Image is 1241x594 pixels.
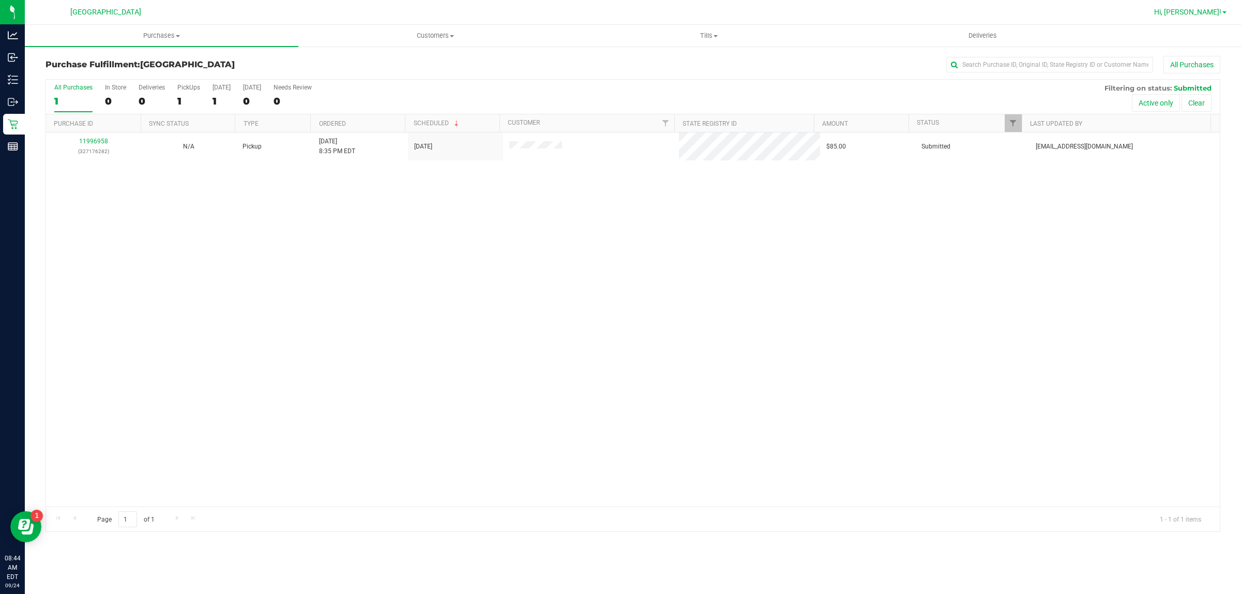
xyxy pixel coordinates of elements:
div: [DATE] [243,84,261,91]
span: Filtering on status: [1104,84,1172,92]
span: Purchases [25,31,298,40]
span: Tills [572,31,845,40]
span: Customers [299,31,571,40]
div: In Store [105,84,126,91]
a: Deliveries [846,25,1119,47]
iframe: Resource center [10,511,41,542]
inline-svg: Inventory [8,75,18,85]
a: 11996958 [79,138,108,145]
span: Submitted [921,142,950,152]
div: Deliveries [139,84,165,91]
input: Search Purchase ID, Original ID, State Registry ID or Customer Name... [946,57,1153,72]
div: 1 [54,95,93,107]
inline-svg: Inbound [8,52,18,63]
span: Not Applicable [183,143,194,150]
div: All Purchases [54,84,93,91]
a: Customers [298,25,572,47]
button: All Purchases [1163,56,1220,73]
div: 0 [105,95,126,107]
inline-svg: Analytics [8,30,18,40]
p: 09/24 [5,582,20,589]
a: Sync Status [149,120,189,127]
inline-svg: Reports [8,141,18,152]
button: Clear [1182,94,1212,112]
span: 1 - 1 of 1 items [1152,511,1209,527]
a: State Registry ID [683,120,737,127]
a: Filter [657,114,674,132]
div: 1 [213,95,231,107]
div: 0 [139,95,165,107]
div: 1 [177,95,200,107]
a: Purchase ID [54,120,93,127]
div: PickUps [177,84,200,91]
a: Amount [822,120,848,127]
a: Filter [1005,114,1022,132]
div: 0 [274,95,312,107]
span: Deliveries [955,31,1011,40]
p: 08:44 AM EDT [5,554,20,582]
span: [DATE] [414,142,432,152]
inline-svg: Retail [8,119,18,129]
span: Hi, [PERSON_NAME]! [1154,8,1221,16]
a: Last Updated By [1030,120,1082,127]
span: Page of 1 [88,511,163,527]
h3: Purchase Fulfillment: [46,60,437,69]
span: Pickup [243,142,262,152]
a: Purchases [25,25,298,47]
p: (327176282) [52,146,135,156]
span: [EMAIL_ADDRESS][DOMAIN_NAME] [1036,142,1133,152]
span: [GEOGRAPHIC_DATA] [70,8,141,17]
a: Tills [572,25,845,47]
a: Customer [508,119,540,126]
inline-svg: Outbound [8,97,18,107]
a: Status [917,119,939,126]
button: N/A [183,142,194,152]
div: 0 [243,95,261,107]
input: 1 [118,511,137,527]
a: Scheduled [414,120,461,127]
a: Type [244,120,259,127]
span: Submitted [1174,84,1212,92]
span: [DATE] 8:35 PM EDT [319,137,355,156]
span: [GEOGRAPHIC_DATA] [140,60,235,69]
span: $85.00 [826,142,846,152]
div: Needs Review [274,84,312,91]
iframe: Resource center unread badge [31,510,43,522]
div: [DATE] [213,84,231,91]
button: Active only [1132,94,1180,112]
a: Ordered [319,120,346,127]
